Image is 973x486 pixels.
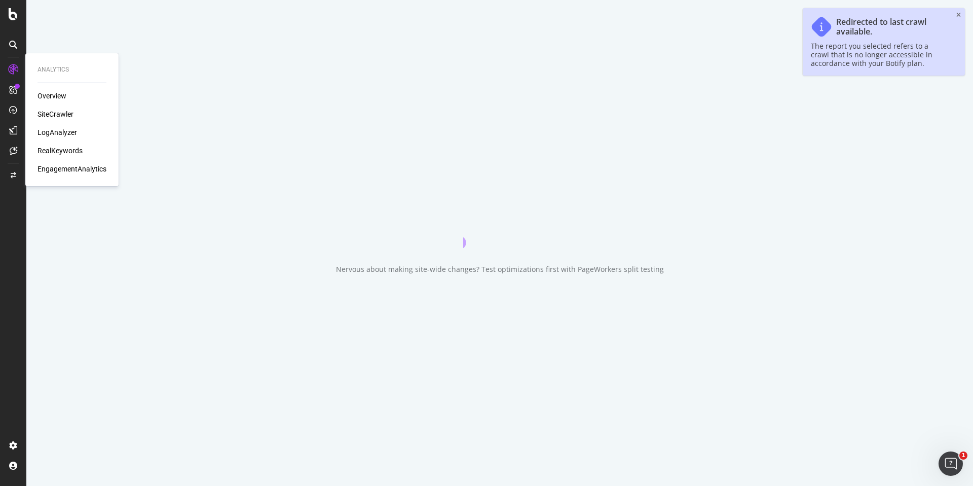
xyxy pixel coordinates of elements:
a: Overview [38,91,66,101]
a: SiteCrawler [38,109,73,119]
a: LogAnalyzer [38,127,77,137]
div: Analytics [38,65,106,74]
div: The report you selected refers to a crawl that is no longer accessible in accordance with your Bo... [811,42,947,67]
iframe: Intercom live chat [939,452,963,476]
a: RealKeywords [38,146,83,156]
div: Nervous about making site-wide changes? Test optimizations first with PageWorkers split testing [336,264,664,274]
a: EngagementAnalytics [38,164,106,174]
div: Redirected to last crawl available. [836,17,947,37]
span: 1 [959,452,967,460]
div: close toast [956,12,961,18]
div: animation [463,212,536,248]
